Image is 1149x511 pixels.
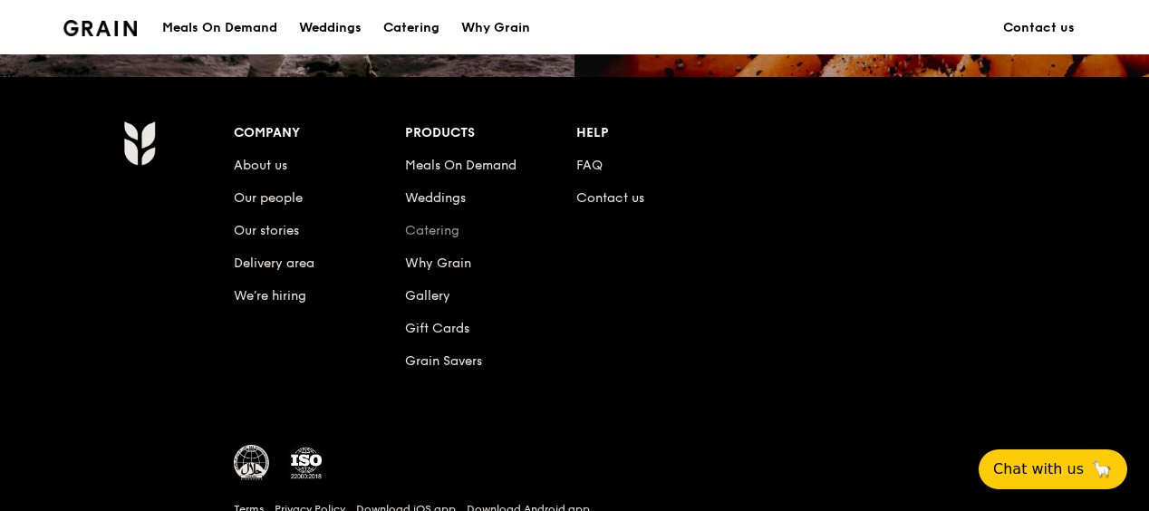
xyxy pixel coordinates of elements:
a: Delivery area [234,255,314,271]
a: Our people [234,190,303,206]
a: Weddings [405,190,466,206]
div: Catering [383,1,439,55]
a: Weddings [288,1,372,55]
div: Help [576,121,748,146]
a: Our stories [234,223,299,238]
a: Contact us [576,190,644,206]
a: Gift Cards [405,321,469,336]
img: Grain [63,20,137,36]
span: Chat with us [993,458,1084,480]
div: Weddings [299,1,362,55]
a: Catering [372,1,450,55]
span: 🦙 [1091,458,1113,480]
a: Gallery [405,288,450,304]
img: ISO Certified [288,445,324,481]
a: We’re hiring [234,288,306,304]
a: Why Grain [450,1,541,55]
a: Grain Savers [405,353,482,369]
img: MUIS Halal Certified [234,445,270,481]
div: Meals On Demand [162,1,277,55]
a: Catering [405,223,459,238]
div: Products [405,121,576,146]
a: Why Grain [405,255,471,271]
div: Why Grain [461,1,530,55]
div: Company [234,121,405,146]
a: Meals On Demand [405,158,517,173]
img: Grain [123,121,155,166]
button: Chat with us🦙 [979,449,1127,489]
a: About us [234,158,287,173]
a: FAQ [576,158,603,173]
a: Contact us [992,1,1086,55]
